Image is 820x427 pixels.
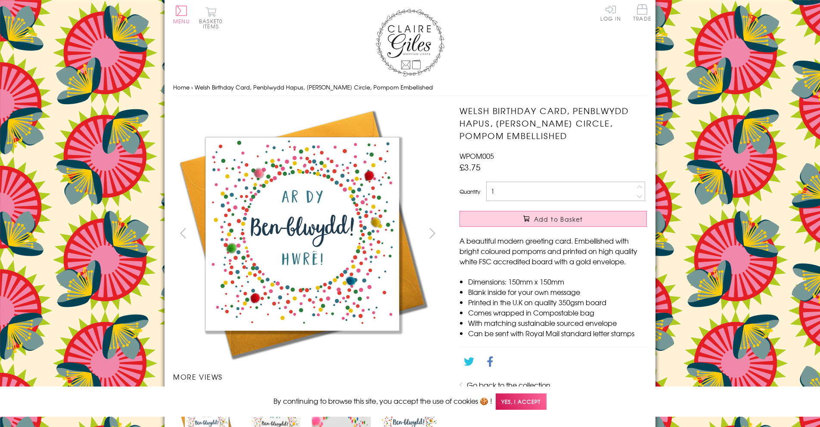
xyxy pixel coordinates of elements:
[633,4,651,23] a: Trade
[460,105,647,142] h1: Welsh Birthday Card, Penblwydd Hapus, [PERSON_NAME] Circle, Pompom Embellished
[173,17,190,25] span: Menu
[468,307,647,318] li: Comes wrapped in Compostable bag
[468,328,647,338] li: Can be sent with Royal Mail standard letter stamps
[442,105,701,363] img: Welsh Birthday Card, Penblwydd Hapus, Dotty Circle, Pompom Embellished
[199,7,223,29] button: Basket0 items
[173,223,193,243] button: prev
[460,151,494,161] span: WPOM005
[633,4,651,21] span: Trade
[468,287,647,297] li: Blank inside for your own message
[191,83,193,91] span: ›
[460,188,480,195] label: Quantity
[460,211,647,227] button: Add to Basket
[173,105,432,363] img: Welsh Birthday Card, Penblwydd Hapus, Dotty Circle, Pompom Embellished
[468,297,647,307] li: Printed in the U.K on quality 350gsm board
[173,6,190,24] button: Menu
[203,17,223,30] span: 0 items
[534,215,583,223] span: Add to Basket
[468,318,647,328] li: With matching sustainable sourced envelope
[496,393,547,410] span: Yes, I accept
[423,223,442,243] button: next
[173,371,442,382] h3: More views
[195,83,433,91] span: Welsh Birthday Card, Penblwydd Hapus, [PERSON_NAME] Circle, Pompom Embellished
[460,235,647,266] p: A beautiful modern greeting card. Embellished with bright coloured pompoms and printed on high qu...
[376,9,444,77] img: Claire Giles Greetings Cards
[173,83,189,91] a: Home
[600,4,621,21] a: Log In
[467,380,550,390] a: Go back to the collection
[468,276,647,287] li: Dimensions: 150mm x 150mm
[460,161,481,173] span: £3.75
[173,79,647,96] nav: breadcrumbs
